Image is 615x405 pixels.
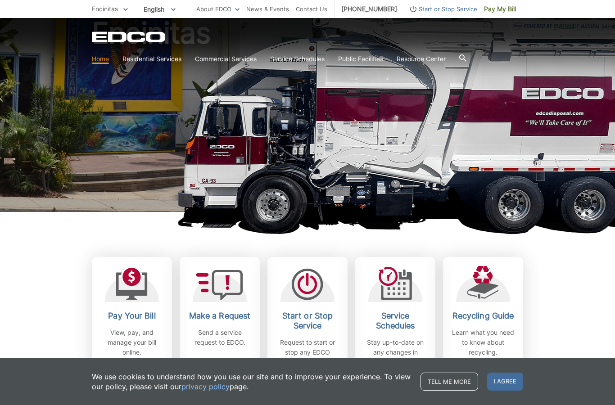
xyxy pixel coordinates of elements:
p: We use cookies to understand how you use our site and to improve your experience. To view our pol... [92,372,412,391]
a: Service Schedules Stay up-to-date on any changes in schedules. [355,257,435,376]
span: Pay My Bill [484,4,516,14]
a: Recycling Guide Learn what you need to know about recycling. [443,257,523,376]
a: News & Events [246,4,289,14]
a: privacy policy [181,382,230,391]
a: About EDCO [196,4,240,14]
p: Stay up-to-date on any changes in schedules. [362,337,429,367]
a: Public Facilities [338,54,383,64]
h2: Service Schedules [362,311,429,331]
h1: Encinitas [92,18,523,216]
p: Learn what you need to know about recycling. [450,328,516,357]
a: Make a Request Send a service request to EDCO. [180,257,260,376]
a: Commercial Services [195,54,257,64]
a: Pay Your Bill View, pay, and manage your bill online. [92,257,172,376]
span: English [137,2,182,17]
span: I agree [487,373,523,391]
a: Residential Services [122,54,181,64]
h2: Pay Your Bill [99,311,165,321]
p: View, pay, and manage your bill online. [99,328,165,357]
a: Contact Us [296,4,327,14]
p: Request to start or stop any EDCO services. [274,337,341,367]
a: Home [92,54,109,64]
a: Tell me more [421,373,478,391]
span: Encinitas [92,5,118,13]
a: Service Schedules [270,54,325,64]
h2: Start or Stop Service [274,311,341,331]
h2: Make a Request [186,311,253,321]
h2: Recycling Guide [450,311,516,321]
a: Resource Center [397,54,446,64]
p: Send a service request to EDCO. [186,328,253,347]
a: EDCD logo. Return to the homepage. [92,31,167,42]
